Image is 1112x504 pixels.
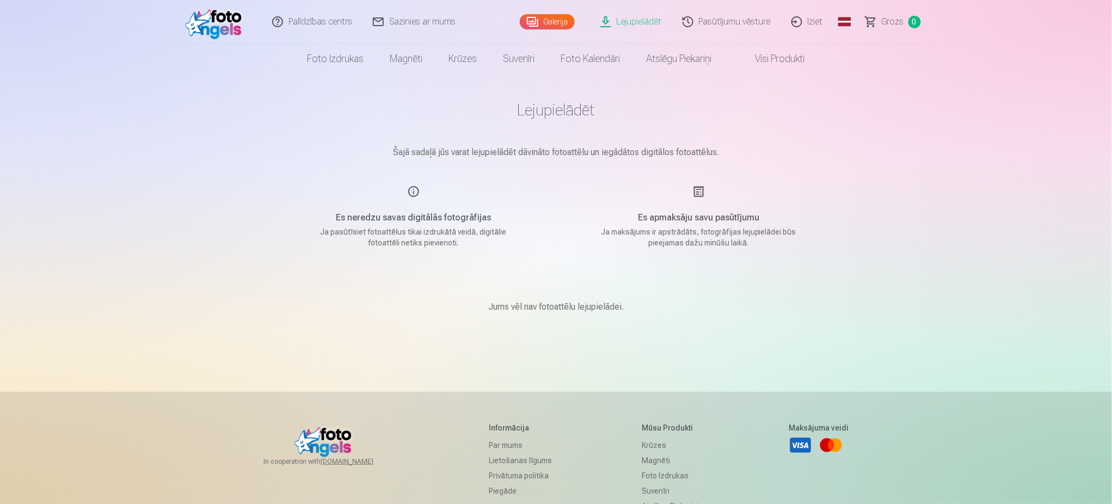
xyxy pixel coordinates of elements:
a: Magnēti [377,44,435,74]
p: Ja pasūtīsiet fotoattēlus tikai izdrukātā veidā, digitālie fotoattēli netiks pievienoti. [310,226,517,248]
a: Galerija [520,14,575,29]
p: Šajā sadaļā jūs varat lejupielādēt dāvināto fotoattēlu un iegādātos digitālos fotoattēlus. [284,146,828,159]
span: 0 [908,16,921,28]
a: Suvenīri [642,483,699,499]
a: Mastercard [819,433,843,457]
a: Foto kalendāri [548,44,633,74]
a: Krūzes [435,44,490,74]
h5: Es neredzu savas digitālās fotogrāfijas [310,211,517,224]
a: Piegāde [489,483,552,499]
span: Grozs [882,15,904,28]
a: Magnēti [642,453,699,468]
span: In cooperation with [263,457,400,466]
a: Foto izdrukas [642,468,699,483]
h5: Maksājuma veidi [789,422,849,433]
a: Par mums [489,438,552,453]
h1: Lejupielādēt [284,100,828,120]
a: Privātuma politika [489,468,552,483]
p: Ja maksājums ir apstrādāts, fotogrāfijas lejupielādei būs pieejamas dažu minūšu laikā. [595,226,802,248]
h5: Informācija [489,422,552,433]
h5: Es apmaksāju savu pasūtījumu [595,211,802,224]
h5: Mūsu produkti [642,422,699,433]
a: Visa [789,433,813,457]
a: Visi produkti [724,44,818,74]
a: Lietošanas līgums [489,453,552,468]
a: Atslēgu piekariņi [633,44,724,74]
img: /fa1 [185,4,248,39]
a: Krūzes [642,438,699,453]
a: Suvenīri [490,44,548,74]
a: [DOMAIN_NAME] [321,457,400,466]
p: Jums vēl nav fotoattēlu lejupielādei. [488,300,624,314]
a: Foto izdrukas [294,44,377,74]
